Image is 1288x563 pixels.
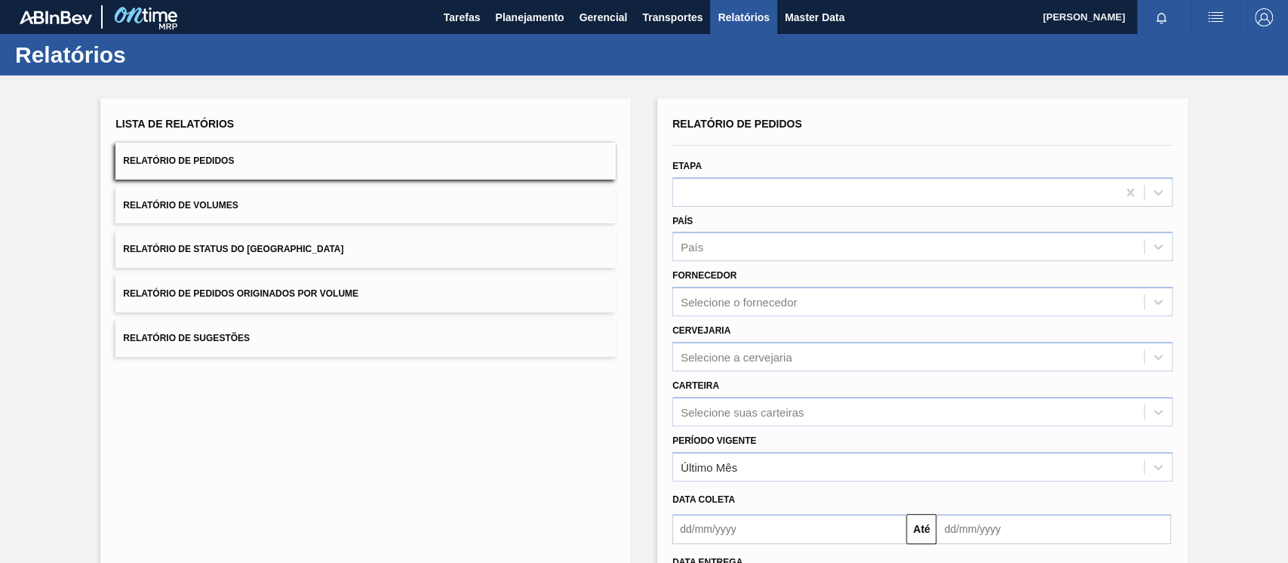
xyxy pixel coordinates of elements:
[123,333,250,343] span: Relatório de Sugestões
[444,8,481,26] span: Tarefas
[785,8,844,26] span: Master Data
[672,270,736,281] label: Fornecedor
[681,460,737,473] div: Último Mês
[123,200,238,211] span: Relatório de Volumes
[642,8,702,26] span: Transportes
[681,296,797,309] div: Selecione o fornecedor
[1255,8,1273,26] img: Logout
[672,435,756,446] label: Período Vigente
[115,143,616,180] button: Relatório de Pedidos
[672,514,906,544] input: dd/mm/yyyy
[123,288,358,299] span: Relatório de Pedidos Originados por Volume
[123,244,343,254] span: Relatório de Status do [GEOGRAPHIC_DATA]
[115,187,616,224] button: Relatório de Volumes
[495,8,564,26] span: Planejamento
[15,46,283,63] h1: Relatórios
[115,320,616,357] button: Relatório de Sugestões
[718,8,769,26] span: Relatórios
[681,405,804,418] div: Selecione suas carteiras
[1137,7,1185,28] button: Notificações
[672,118,802,130] span: Relatório de Pedidos
[123,155,234,166] span: Relatório de Pedidos
[672,494,735,505] span: Data coleta
[115,118,234,130] span: Lista de Relatórios
[579,8,628,26] span: Gerencial
[906,514,936,544] button: Até
[20,11,92,24] img: TNhmsLtSVTkK8tSr43FrP2fwEKptu5GPRR3wAAAABJRU5ErkJggg==
[115,275,616,312] button: Relatório de Pedidos Originados por Volume
[115,231,616,268] button: Relatório de Status do [GEOGRAPHIC_DATA]
[681,350,792,363] div: Selecione a cervejaria
[672,380,719,391] label: Carteira
[936,514,1170,544] input: dd/mm/yyyy
[1207,8,1225,26] img: userActions
[681,241,703,254] div: País
[672,161,702,171] label: Etapa
[672,325,730,336] label: Cervejaria
[672,216,693,226] label: País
